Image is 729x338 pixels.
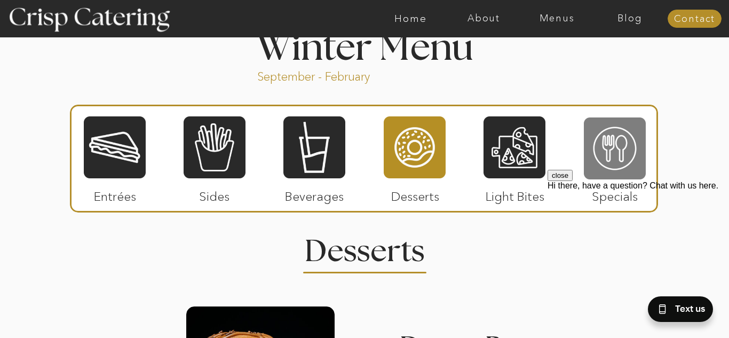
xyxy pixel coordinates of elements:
[257,69,404,81] p: September - February
[622,285,729,338] iframe: podium webchat widget bubble
[295,237,434,257] h2: Desserts
[80,178,150,209] p: Entrées
[447,13,520,24] a: About
[279,178,350,209] p: Beverages
[548,170,729,298] iframe: podium webchat widget prompt
[374,13,447,24] a: Home
[520,13,593,24] a: Menus
[593,13,667,24] a: Blog
[379,178,450,209] p: Desserts
[668,14,722,25] a: Contact
[179,178,250,209] p: Sides
[216,30,513,61] h1: Winter Menu
[479,178,550,209] p: Light Bites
